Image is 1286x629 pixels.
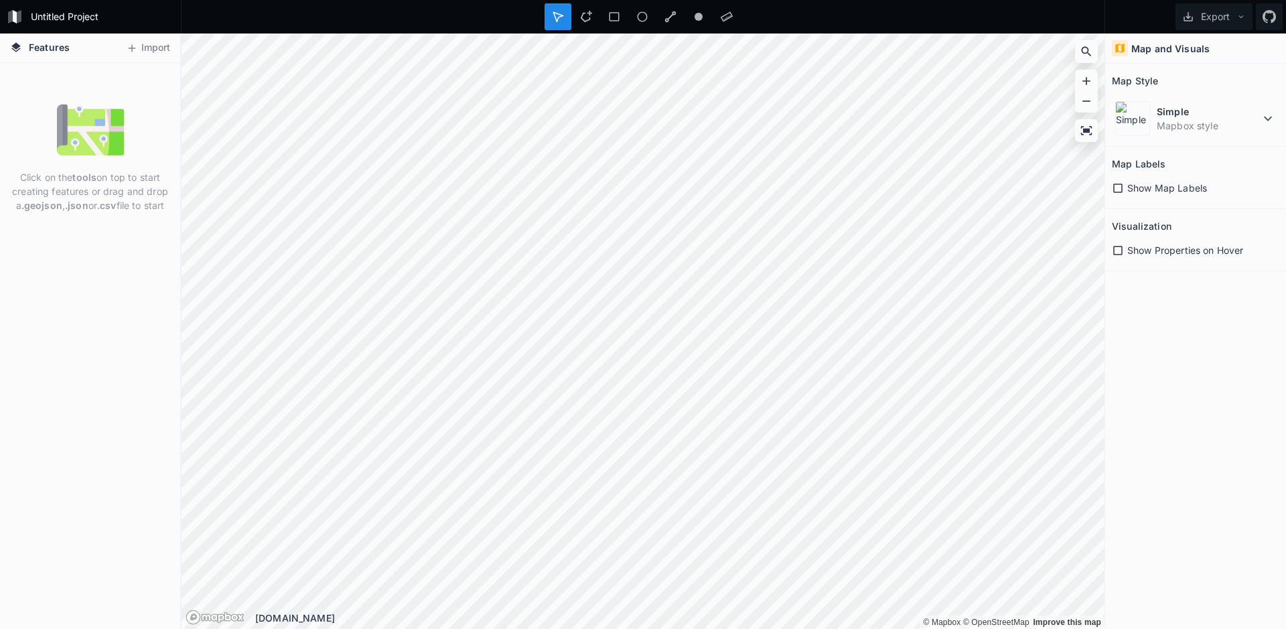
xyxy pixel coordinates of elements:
strong: .csv [97,200,117,211]
h2: Visualization [1112,216,1171,236]
button: Import [119,38,177,59]
span: Show Properties on Hover [1127,243,1243,257]
dd: Mapbox style [1157,119,1260,133]
strong: tools [72,171,96,183]
a: Map feedback [1033,618,1101,627]
img: Simple [1115,101,1150,136]
button: Export [1175,3,1253,30]
strong: .geojson [21,200,62,211]
dt: Simple [1157,104,1260,119]
a: Mapbox logo [186,610,244,625]
strong: .json [65,200,88,211]
p: Click on the on top to start creating features or drag and drop a , or file to start [10,170,170,212]
a: OpenStreetMap [963,618,1029,627]
span: Show Map Labels [1127,181,1207,195]
a: Mapbox [923,618,960,627]
span: Features [29,40,70,54]
img: empty [57,96,124,163]
div: [DOMAIN_NAME] [255,611,1104,625]
h2: Map Labels [1112,153,1165,174]
h2: Map Style [1112,70,1158,91]
h4: Map and Visuals [1131,42,1210,56]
